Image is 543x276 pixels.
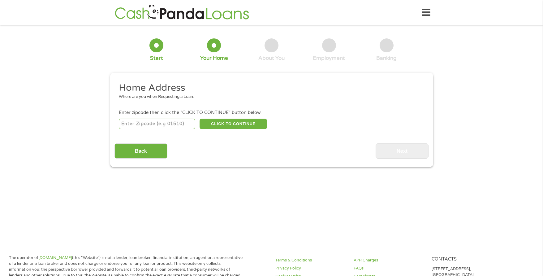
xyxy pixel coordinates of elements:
a: APR Charges [354,257,424,263]
div: Start [150,55,163,62]
div: About You [258,55,285,62]
div: Your Home [200,55,228,62]
div: Employment [313,55,345,62]
a: Terms & Conditions [275,257,346,263]
h2: Home Address [119,82,420,94]
div: Where are you when Requesting a Loan. [119,94,420,100]
div: Banking [376,55,397,62]
a: [DOMAIN_NAME] [38,255,72,260]
h4: Contacts [432,256,502,262]
input: Next [376,143,429,159]
a: FAQs [354,265,424,271]
input: Enter Zipcode (e.g 01510) [119,119,195,129]
img: GetLoanNow Logo [113,4,251,21]
input: Back [114,143,167,159]
div: Enter zipcode then click the "CLICK TO CONTINUE" button below. [119,109,424,116]
button: CLICK TO CONTINUE [200,119,267,129]
a: Privacy Policy [275,265,346,271]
